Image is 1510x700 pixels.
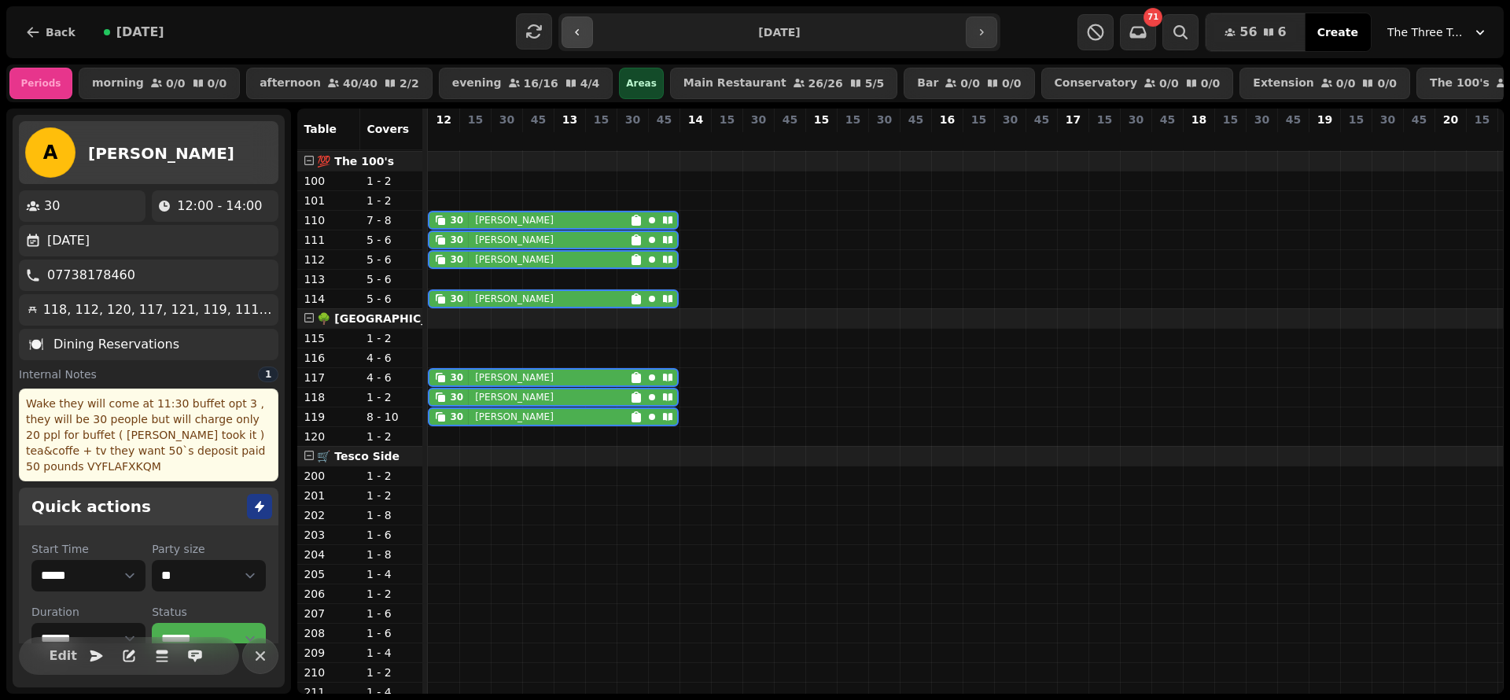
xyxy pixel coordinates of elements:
p: 30 [1003,112,1018,127]
p: 113 [304,271,354,287]
div: Areas [619,68,664,99]
p: 15 [814,112,829,127]
p: 0 [1444,131,1457,146]
p: 0 [1350,131,1362,146]
p: 15 [1349,112,1364,127]
p: 15 [845,112,860,127]
p: 4 - 6 [366,350,417,366]
div: 30 [450,391,463,403]
p: 07738178460 [47,266,135,285]
p: 13 [562,112,577,127]
p: [PERSON_NAME] [475,411,554,423]
p: 0 [815,131,827,146]
p: 26 / 26 [808,78,843,89]
p: 0 [1381,131,1394,146]
button: 566 [1206,13,1305,51]
p: 15 [971,112,986,127]
p: 0 [1098,131,1110,146]
p: 118, 112, 120, 117, 121, 119, 111, 115, 116, 110, 114 [43,300,273,319]
p: 1 - 4 [366,645,417,661]
p: 1 - 2 [366,665,417,680]
p: [PERSON_NAME] [475,371,554,384]
p: 45 [908,112,923,127]
p: 0 / 0 [1159,78,1179,89]
p: 5 / 5 [865,78,885,89]
p: 0 [689,131,702,146]
p: 4 - 6 [366,370,417,385]
div: Wake they will come at 11:30 buffet opt 3 , they will be 30 people but will charge only 20 ppl fo... [19,389,278,481]
p: afternoon [260,77,321,90]
p: 15 [1097,112,1112,127]
p: 118 [304,389,354,405]
p: 114 [304,291,354,307]
p: 0 [1224,131,1236,146]
div: 30 [450,234,463,246]
p: 208 [304,625,354,641]
p: 0 [595,131,607,146]
p: 0 [469,131,481,146]
p: 19 [1317,112,1332,127]
p: [PERSON_NAME] [475,234,554,246]
p: 45 [1160,112,1175,127]
label: Status [152,604,266,620]
p: 210 [304,665,354,680]
label: Duration [31,604,145,620]
p: evening [452,77,502,90]
div: 1 [258,367,278,382]
p: 0 [720,131,733,146]
p: 5 [1318,131,1331,146]
p: [PERSON_NAME] [475,391,554,403]
p: 30 [1380,112,1395,127]
p: 14 [688,112,703,127]
span: 💯 The 100's [317,155,394,168]
p: 0 / 0 [960,78,980,89]
div: 30 [450,411,463,423]
p: 45 [1412,112,1427,127]
p: 211 [304,684,354,700]
p: 30 [751,112,766,127]
p: [PERSON_NAME] [475,253,554,266]
p: 209 [304,645,354,661]
span: 6 [1278,26,1287,39]
p: 206 [304,586,354,602]
p: 120 [304,429,354,444]
p: 0 [1255,131,1268,146]
p: 30 [499,112,514,127]
p: 1 - 4 [366,566,417,582]
p: 119 [304,409,354,425]
p: 5 - 6 [366,252,417,267]
p: 1 - 6 [366,625,417,641]
p: 110 [304,212,354,228]
p: 16 [940,112,955,127]
p: 11 [1192,131,1205,146]
span: Covers [366,123,409,135]
span: 🛒 Tesco Side [317,450,400,462]
span: Create [1317,27,1358,38]
p: 0 [783,131,796,146]
span: [DATE] [116,26,164,39]
p: [DATE] [47,231,90,250]
button: Bar0/00/0 [904,68,1034,99]
p: Conservatory [1055,77,1138,90]
p: [PERSON_NAME] [475,214,554,227]
h2: Quick actions [31,496,151,518]
p: 0 [909,131,922,146]
p: 205 [304,566,354,582]
p: 1 - 4 [366,684,417,700]
p: Main Restaurant [683,77,786,90]
p: 0 [1004,131,1016,146]
span: 71 [1147,13,1158,21]
p: 4 / 4 [580,78,600,89]
p: 1 - 2 [366,429,417,444]
p: 15 [1223,112,1238,127]
p: 0 [752,131,764,146]
label: Party size [152,541,266,557]
p: 10 [500,131,513,146]
p: 1 - 2 [366,173,417,189]
p: 12:00 - 14:00 [177,197,262,216]
p: 45 [657,112,672,127]
p: 0 / 0 [1336,78,1356,89]
p: 15 [594,112,609,127]
p: 203 [304,527,354,543]
p: 45 [1286,112,1301,127]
